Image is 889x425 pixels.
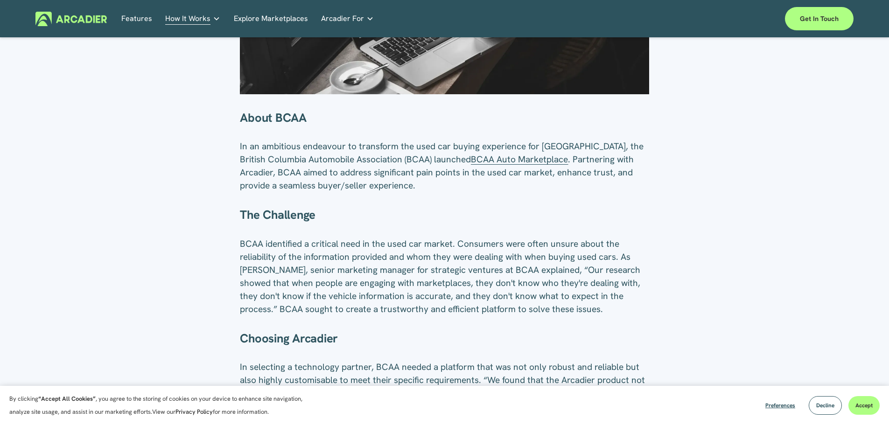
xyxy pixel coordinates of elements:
button: Preferences [758,396,802,415]
span: In selecting a technology partner, BCAA needed a platform that was not only robust and reliable b... [240,361,647,412]
a: BCAA Auto Marketplace [471,153,568,165]
strong: Choosing Arcadier [240,330,338,346]
strong: “Accept All Cookies” [38,395,96,403]
a: Features [121,12,152,26]
iframe: Chat Widget [842,380,889,425]
a: Privacy Policy [175,408,213,416]
strong: The Challenge [240,207,315,223]
button: Decline [809,396,842,415]
span: How It Works [165,12,210,25]
a: folder dropdown [321,12,374,26]
span: Preferences [765,402,795,409]
a: Get in touch [785,7,854,30]
span: . Partnering with Arcadier, BCAA aimed to address significant pain points in the used car market,... [240,153,636,191]
img: Arcadier [35,12,107,26]
span: Arcadier For [321,12,364,25]
span: BCAA identified a critical need in the used car market. Consumers were often unsure about the rel... [240,238,643,315]
a: Explore Marketplaces [234,12,308,26]
strong: About BCAA [240,110,306,125]
a: folder dropdown [165,12,220,26]
p: By clicking , you agree to the storing of cookies on your device to enhance site navigation, anal... [9,392,313,418]
span: Decline [816,402,834,409]
span: In an ambitious endeavour to transform the used car buying experience for [GEOGRAPHIC_DATA], the ... [240,140,646,165]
